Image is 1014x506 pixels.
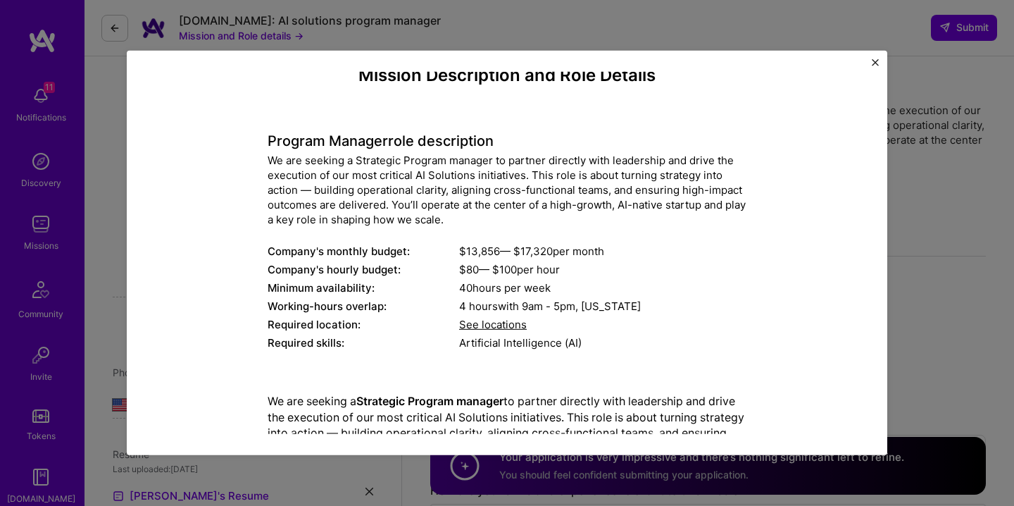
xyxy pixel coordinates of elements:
div: 4 hours with [US_STATE] [459,299,746,314]
div: Company's hourly budget: [268,262,459,277]
div: $ 13,856 — $ 17,320 per month [459,244,746,259]
strong: Strategic Program manager [356,394,503,408]
span: See locations [459,318,527,331]
h4: Mission Description and Role Details [268,66,746,86]
h4: Program Manager role description [268,132,746,149]
p: We are seeking a to partner directly with leadership and drive the execution of our most critical... [268,393,746,472]
div: We are seeking a Strategic Program manager to partner directly with leadership and drive the exec... [268,153,746,227]
div: Artificial Intelligence (AI) [459,335,746,350]
div: Minimum availability: [268,280,459,295]
div: $ 80 — $ 100 per hour [459,262,746,277]
button: Close [872,59,879,74]
div: Required skills: [268,335,459,350]
div: Required location: [268,317,459,332]
div: 40 hours per week [459,280,746,295]
span: 9am - 5pm , [519,300,581,313]
div: Company's monthly budget: [268,244,459,259]
div: Working-hours overlap: [268,299,459,314]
